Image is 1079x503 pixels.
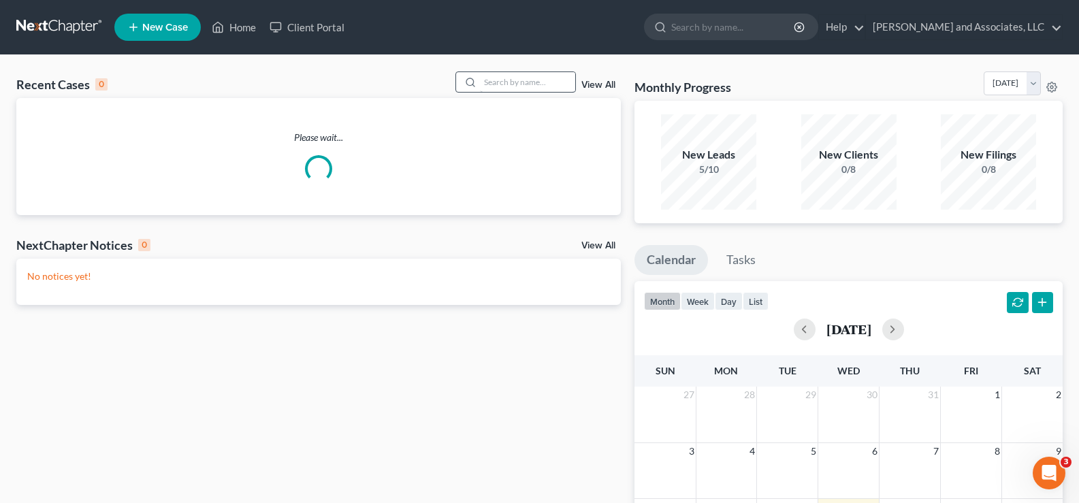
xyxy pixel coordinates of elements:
span: 27 [682,387,696,403]
span: 28 [743,387,756,403]
div: New Leads [661,147,756,163]
span: 1 [993,387,1001,403]
iframe: Intercom live chat [1033,457,1065,489]
p: No notices yet! [27,270,610,283]
span: 4 [748,443,756,459]
input: Search by name... [671,14,796,39]
span: 7 [932,443,940,459]
div: 0/8 [941,163,1036,176]
a: Tasks [714,245,768,275]
span: 5 [809,443,818,459]
h2: [DATE] [826,322,871,336]
a: View All [581,80,615,90]
button: list [743,292,769,310]
a: Help [819,15,865,39]
span: 8 [993,443,1001,459]
button: day [715,292,743,310]
a: View All [581,241,615,250]
span: 6 [871,443,879,459]
div: New Clients [801,147,897,163]
span: Thu [900,365,920,376]
span: 3 [1061,457,1072,468]
span: Fri [964,365,978,376]
span: 9 [1054,443,1063,459]
span: Sun [656,365,675,376]
div: 5/10 [661,163,756,176]
span: 31 [927,387,940,403]
span: 2 [1054,387,1063,403]
div: New Filings [941,147,1036,163]
div: 0 [138,239,150,251]
div: Recent Cases [16,76,108,93]
span: Mon [714,365,738,376]
div: 0/8 [801,163,897,176]
div: NextChapter Notices [16,237,150,253]
span: 29 [804,387,818,403]
a: Calendar [634,245,708,275]
a: [PERSON_NAME] and Associates, LLC [866,15,1062,39]
span: Tue [779,365,796,376]
span: Sat [1024,365,1041,376]
h3: Monthly Progress [634,79,731,95]
div: 0 [95,78,108,91]
button: month [644,292,681,310]
span: 30 [865,387,879,403]
span: New Case [142,22,188,33]
input: Search by name... [480,72,575,92]
span: Wed [837,365,860,376]
span: 3 [688,443,696,459]
p: Please wait... [16,131,621,144]
a: Client Portal [263,15,351,39]
a: Home [205,15,263,39]
button: week [681,292,715,310]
